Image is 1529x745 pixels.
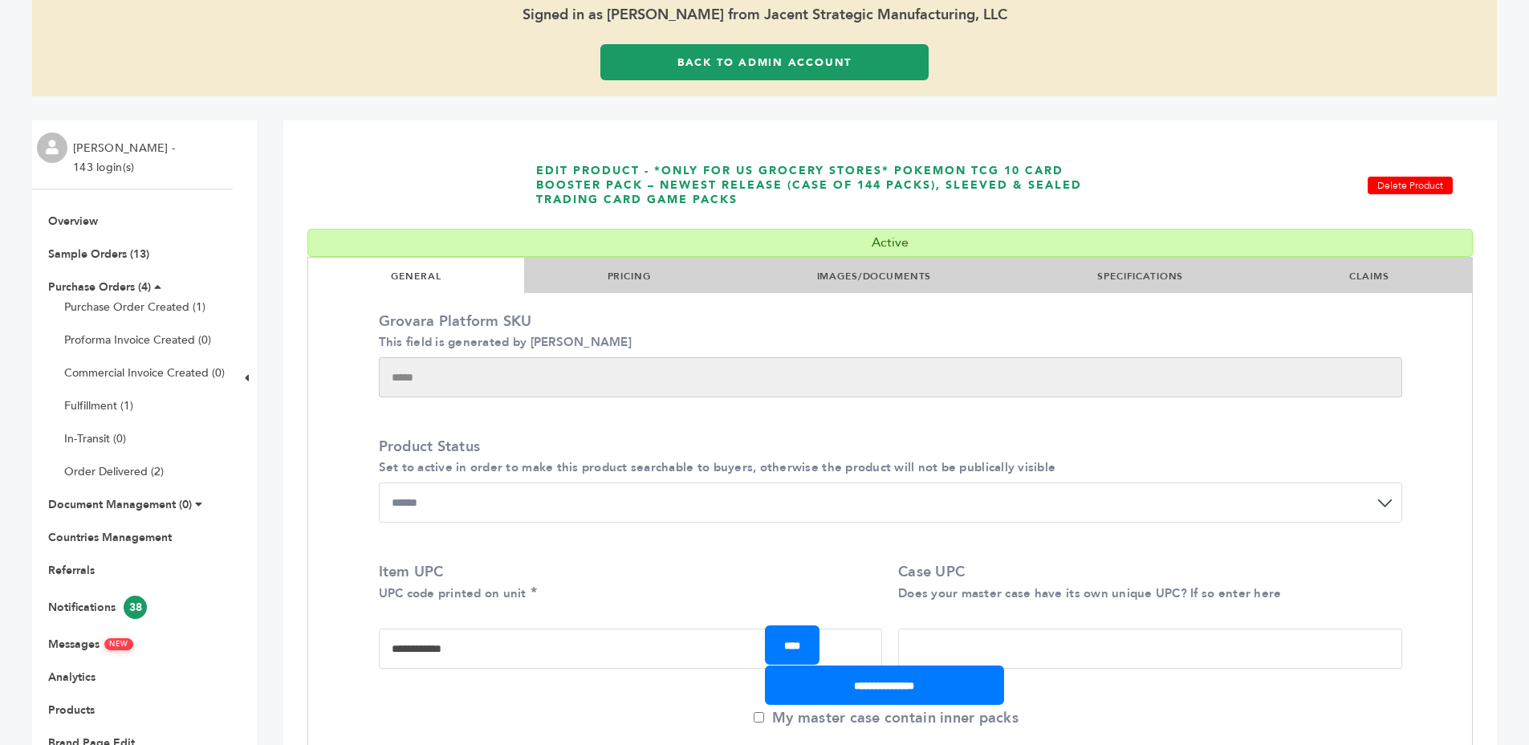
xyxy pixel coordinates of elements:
[1097,270,1183,283] a: SPECIFICATIONS
[48,600,147,615] a: Notifications38
[754,708,1019,728] label: My master case contain inner packs
[48,497,192,512] a: Document Management (0)
[379,311,1394,352] label: Grovara Platform SKU
[37,132,67,163] img: profile.png
[48,670,96,685] a: Analytics
[898,585,1281,601] small: Does your master case have its own unique UPC? If so enter here
[307,229,1473,256] div: Active
[754,712,764,723] input: My master case contain inner packs
[379,459,1056,475] small: Set to active in order to make this product searchable to buyers, otherwise the product will not ...
[64,332,211,348] a: Proforma Invoice Created (0)
[536,141,1119,230] h1: EDIT PRODUCT - *Only for US Grocery Stores* Pokemon TCG 10 Card Booster Pack – Newest Release (Ca...
[48,637,133,652] a: MessagesNEW
[124,596,147,619] span: 38
[379,437,1394,477] label: Product Status
[1349,270,1389,283] a: CLAIMS
[48,702,95,718] a: Products
[379,562,875,602] label: Item UPC
[600,44,929,80] a: Back to Admin Account
[48,563,95,578] a: Referrals
[48,279,151,295] a: Purchase Orders (4)
[379,585,527,601] small: UPC code printed on unit
[64,431,126,446] a: In-Transit (0)
[64,398,133,413] a: Fulfillment (1)
[608,270,651,283] a: PRICING
[48,246,149,262] a: Sample Orders (13)
[898,562,1394,602] label: Case UPC
[48,214,98,229] a: Overview
[379,334,632,350] small: This field is generated by [PERSON_NAME]
[104,638,133,650] span: NEW
[1368,177,1453,194] a: Delete Product
[817,270,932,283] a: IMAGES/DOCUMENTS
[64,464,164,479] a: Order Delivered (2)
[64,365,225,381] a: Commercial Invoice Created (0)
[48,530,172,545] a: Countries Management
[391,270,441,283] a: GENERAL
[73,139,179,177] li: [PERSON_NAME] - 143 login(s)
[64,299,205,315] a: Purchase Order Created (1)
